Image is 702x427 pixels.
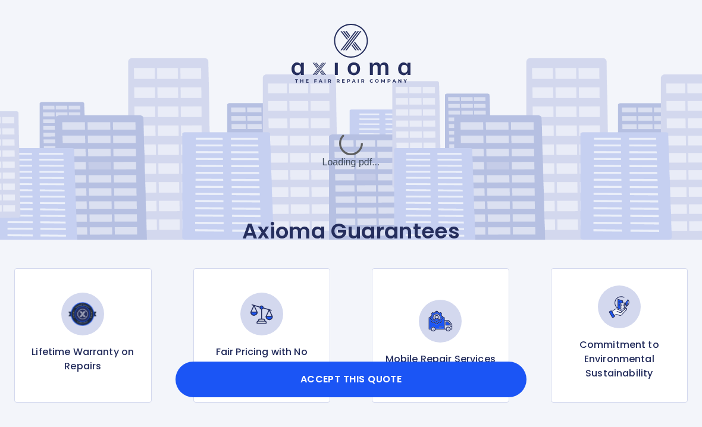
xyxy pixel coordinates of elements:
[419,300,462,343] img: Mobile Repair Services
[598,285,641,328] img: Commitment to Environmental Sustainability
[61,293,104,335] img: Lifetime Warranty on Repairs
[292,24,410,83] img: Logo
[14,218,688,244] p: Axioma Guarantees
[240,293,283,335] img: Fair Pricing with No Hidden Fees
[203,345,321,373] p: Fair Pricing with No Hidden Fees
[262,121,440,180] div: Loading pdf...
[386,352,496,366] p: Mobile Repair Services
[175,362,526,397] button: Accept this Quote
[24,345,142,373] p: Lifetime Warranty on Repairs
[561,338,678,381] p: Commitment to Environmental Sustainability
